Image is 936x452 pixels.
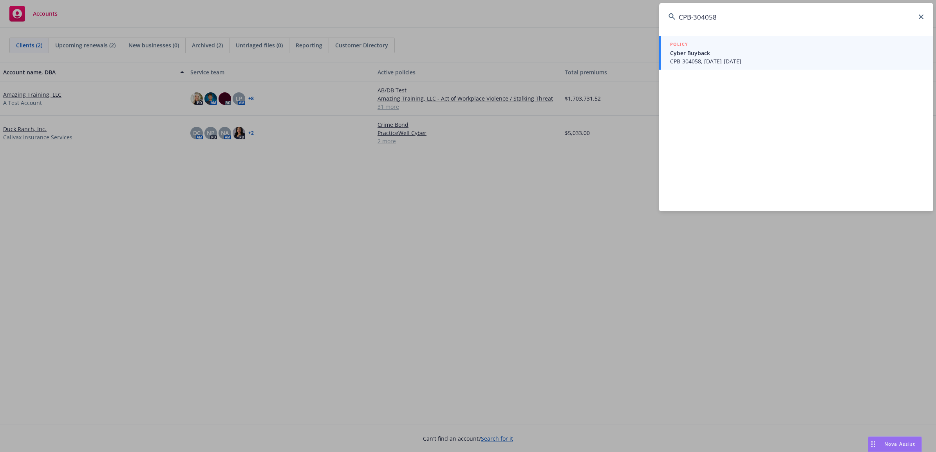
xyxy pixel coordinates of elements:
span: Cyber Buyback [670,49,924,57]
span: Nova Assist [884,441,915,447]
a: POLICYCyber BuybackCPB-304058, [DATE]-[DATE] [659,36,933,70]
span: CPB-304058, [DATE]-[DATE] [670,57,924,65]
div: Drag to move [868,437,878,452]
input: Search... [659,3,933,31]
button: Nova Assist [868,436,922,452]
h5: POLICY [670,40,688,48]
